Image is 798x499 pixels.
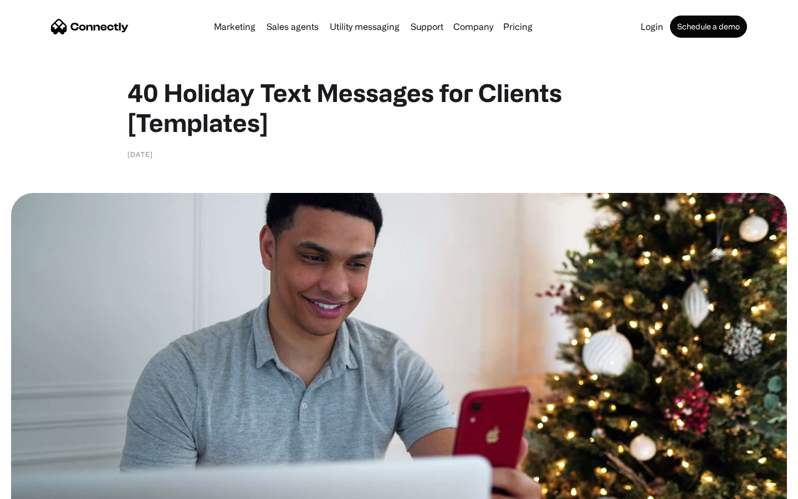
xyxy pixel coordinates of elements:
h1: 40 Holiday Text Messages for Clients [Templates] [127,78,671,138]
ul: Language list [22,480,66,495]
a: Utility messaging [325,22,404,31]
a: Login [636,22,668,31]
a: Schedule a demo [670,16,747,38]
a: Sales agents [262,22,323,31]
a: Pricing [499,22,537,31]
div: Company [453,19,493,34]
a: Support [406,22,448,31]
div: [DATE] [127,149,153,160]
aside: Language selected: English [11,480,66,495]
a: Marketing [209,22,260,31]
